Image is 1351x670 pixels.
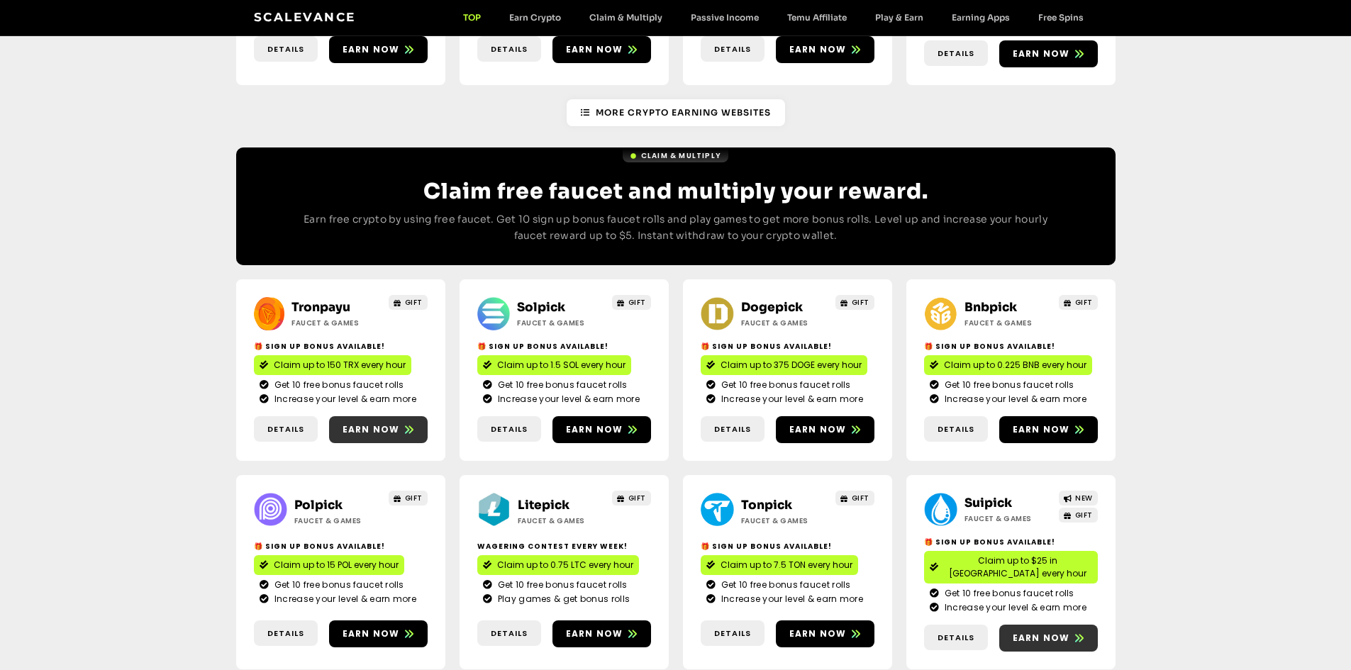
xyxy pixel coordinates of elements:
[721,559,852,571] span: Claim up to 7.5 TON every hour
[254,355,411,375] a: Claim up to 150 TRX every hour
[924,40,988,67] a: Details
[941,379,1074,391] span: Get 10 free bonus faucet rolls
[271,579,404,591] span: Get 10 free bonus faucet rolls
[677,12,773,23] a: Passive Income
[293,211,1059,245] p: Earn free crypto by using free faucet. Get 10 sign up bonus faucet rolls and play games to get mo...
[449,12,495,23] a: TOP
[495,12,575,23] a: Earn Crypto
[789,627,847,640] span: Earn now
[491,627,528,640] span: Details
[938,632,974,644] span: Details
[641,150,721,161] span: Claim & Multiply
[518,498,569,513] a: Litepick
[271,593,416,605] span: Increase your level & earn more
[701,620,765,647] a: Details
[944,359,1086,372] span: Claim up to 0.225 BNB every hour
[294,515,383,526] h2: Faucet & Games
[612,491,651,506] a: GIFT
[1075,493,1093,503] span: NEW
[596,106,771,119] span: More Crypto Earning Websites
[701,36,765,62] a: Details
[254,541,428,552] h2: 🎁 Sign Up Bonus Available!
[477,541,651,552] h2: Wagering contest every week!
[718,379,851,391] span: Get 10 free bonus faucet rolls
[835,491,874,506] a: GIFT
[776,416,874,443] a: Earn now
[924,625,988,651] a: Details
[494,379,628,391] span: Get 10 free bonus faucet rolls
[721,359,862,372] span: Claim up to 375 DOGE every hour
[405,297,423,308] span: GIFT
[714,627,751,640] span: Details
[1013,632,1070,644] span: Earn now
[964,496,1012,510] a: Suipick
[294,498,343,513] a: Polpick
[1059,295,1098,310] a: GIFT
[1013,423,1070,436] span: Earn now
[964,300,1017,315] a: Bnbpick
[267,627,304,640] span: Details
[517,318,606,328] h2: Faucet & Games
[776,36,874,63] a: Earn now
[494,393,640,406] span: Increase your level & earn more
[701,541,874,552] h2: 🎁 Sign Up Bonus Available!
[773,12,861,23] a: Temu Affiliate
[714,43,751,55] span: Details
[477,416,541,442] a: Details
[477,36,541,62] a: Details
[1059,508,1098,523] a: GIFT
[941,393,1086,406] span: Increase your level & earn more
[714,423,751,435] span: Details
[924,355,1092,375] a: Claim up to 0.225 BNB every hour
[477,341,651,352] h2: 🎁 Sign Up Bonus Available!
[449,12,1098,23] nav: Menu
[477,555,639,575] a: Claim up to 0.75 LTC every hour
[343,43,400,56] span: Earn now
[291,318,380,328] h2: Faucet & Games
[274,559,399,571] span: Claim up to 15 POL every hour
[1024,12,1098,23] a: Free Spins
[852,493,869,503] span: GIFT
[1013,48,1070,60] span: Earn now
[291,300,350,315] a: Tronpayu
[477,355,631,375] a: Claim up to 1.5 SOL every hour
[271,379,404,391] span: Get 10 free bonus faucet rolls
[924,416,988,442] a: Details
[924,551,1098,584] a: Claim up to $25 in [GEOGRAPHIC_DATA] every hour
[271,393,416,406] span: Increase your level & earn more
[566,423,623,436] span: Earn now
[494,593,630,605] span: Play games & get bonus rolls
[389,295,428,310] a: GIFT
[254,341,428,352] h2: 🎁 Sign Up Bonus Available!
[741,318,830,328] h2: Faucet & Games
[628,297,646,308] span: GIFT
[789,423,847,436] span: Earn now
[999,416,1098,443] a: Earn now
[517,300,565,315] a: Solpick
[267,43,304,55] span: Details
[567,99,785,126] a: More Crypto Earning Websites
[701,341,874,352] h2: 🎁 Sign Up Bonus Available!
[941,601,1086,614] span: Increase your level & earn more
[497,559,633,571] span: Claim up to 0.75 LTC every hour
[852,297,869,308] span: GIFT
[491,43,528,55] span: Details
[274,359,406,372] span: Claim up to 150 TRX every hour
[1059,491,1098,506] a: NEW
[944,554,1092,580] span: Claim up to $25 in [GEOGRAPHIC_DATA] every hour
[964,318,1053,328] h2: Faucet & Games
[329,620,428,647] a: Earn now
[835,295,874,310] a: GIFT
[741,300,803,315] a: Dogepick
[254,555,404,575] a: Claim up to 15 POL every hour
[389,491,428,506] a: GIFT
[861,12,938,23] a: Play & Earn
[566,43,623,56] span: Earn now
[718,579,851,591] span: Get 10 free bonus faucet rolls
[329,416,428,443] a: Earn now
[494,579,628,591] span: Get 10 free bonus faucet rolls
[254,36,318,62] a: Details
[741,498,792,513] a: Tonpick
[1075,510,1093,520] span: GIFT
[623,149,728,162] a: Claim & Multiply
